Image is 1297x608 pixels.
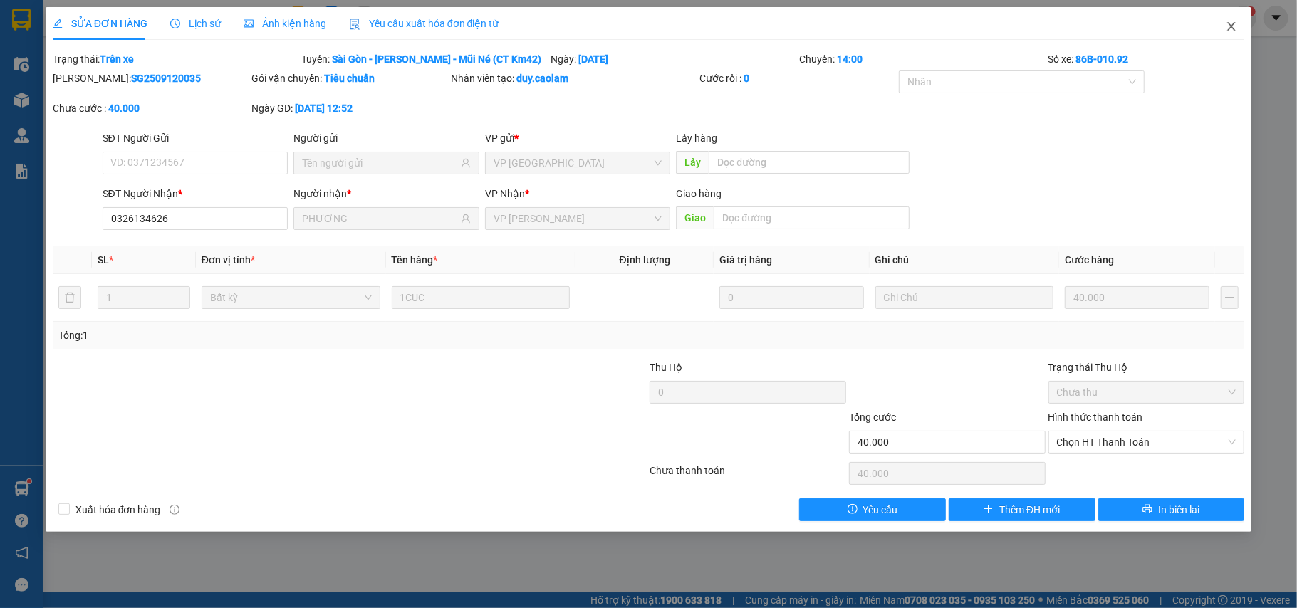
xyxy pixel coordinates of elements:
div: Chưa thanh toán [648,463,848,488]
div: Tổng: 1 [58,327,501,343]
div: Trạng thái Thu Hộ [1048,360,1245,375]
img: icon [349,19,360,30]
span: printer [1142,504,1152,515]
span: Chọn HT Thanh Toán [1057,431,1236,453]
div: SĐT Người Gửi [103,130,288,146]
div: VP gửi [485,130,671,146]
span: close [1226,21,1237,32]
span: VP Phan Thiết [494,208,662,229]
span: Bất kỳ [210,287,372,308]
b: 0 [744,73,749,84]
button: exclamation-circleYêu cầu [799,498,946,521]
div: Trạng thái: [51,51,300,67]
input: Tên người gửi [302,155,458,171]
span: Tên hàng [392,254,438,266]
span: Chưa thu [1057,382,1236,403]
span: Định lượng [620,254,670,266]
div: Ngày GD: [251,100,448,116]
span: SL [98,254,109,266]
input: 0 [719,286,863,309]
div: Người nhận [293,186,479,201]
span: SỬA ĐƠN HÀNG [53,18,147,29]
span: Thu Hộ [650,362,682,373]
b: [DATE] 12:52 [295,103,353,114]
input: Dọc đường [709,151,910,174]
span: Xuất hóa đơn hàng [70,502,167,518]
span: Yêu cầu [863,502,898,518]
span: VP Nhận [485,188,525,199]
span: Thêm ĐH mới [999,502,1060,518]
input: Tên người nhận [302,211,458,226]
span: info-circle [170,505,179,515]
span: Yêu cầu xuất hóa đơn điện tử [349,18,499,29]
div: Nhân viên tạo: [451,70,697,86]
div: Số xe: [1047,51,1246,67]
span: Cước hàng [1065,254,1114,266]
button: Close [1212,7,1251,47]
input: VD: Bàn, Ghế [392,286,571,309]
span: Lấy hàng [676,132,717,144]
div: Gói vận chuyển: [251,70,448,86]
div: Người gửi [293,130,479,146]
span: Ảnh kiện hàng [244,18,326,29]
b: Tiêu chuẩn [324,73,375,84]
span: Giao [676,206,714,229]
th: Ghi chú [870,246,1060,274]
span: user [461,214,471,224]
span: clock-circle [170,19,180,28]
span: In biên lai [1158,502,1199,518]
span: Giao hàng [676,188,722,199]
span: VP Sài Gòn [494,152,662,174]
span: plus [984,504,994,515]
b: 40.000 [108,103,140,114]
b: [DATE] [578,53,608,65]
button: delete [58,286,81,309]
div: Tuyến: [300,51,548,67]
span: Lấy [676,151,709,174]
span: Lịch sử [170,18,221,29]
b: SG2509120035 [131,73,201,84]
button: plusThêm ĐH mới [949,498,1095,521]
input: 0 [1065,286,1209,309]
div: Chưa cước : [53,100,249,116]
b: 14:00 [837,53,863,65]
button: plus [1221,286,1239,309]
span: exclamation-circle [848,504,858,515]
span: edit [53,19,63,28]
b: duy.caolam [516,73,568,84]
div: Ngày: [549,51,798,67]
span: Giá trị hàng [719,254,772,266]
span: picture [244,19,254,28]
div: Chuyến: [798,51,1046,67]
label: Hình thức thanh toán [1048,412,1143,423]
input: Dọc đường [714,206,910,229]
b: Trên xe [100,53,134,65]
b: 86B-010.92 [1076,53,1129,65]
div: [PERSON_NAME]: [53,70,249,86]
button: printerIn biên lai [1098,498,1245,521]
div: SĐT Người Nhận [103,186,288,201]
span: user [461,158,471,168]
b: Sài Gòn - [PERSON_NAME] - Mũi Né (CT Km42) [332,53,541,65]
div: Cước rồi : [699,70,896,86]
span: Đơn vị tính [202,254,255,266]
input: Ghi Chú [875,286,1054,309]
span: Tổng cước [849,412,896,423]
